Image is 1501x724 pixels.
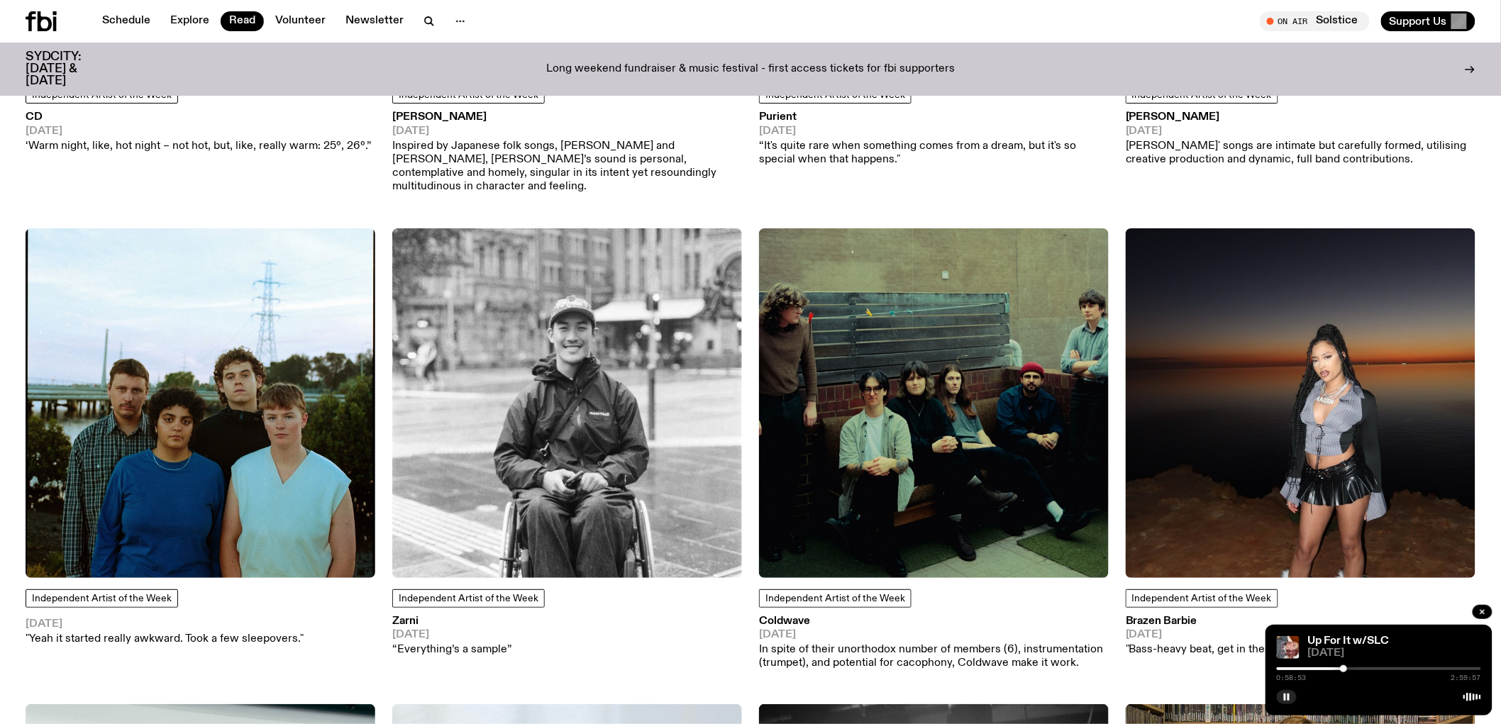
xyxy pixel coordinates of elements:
span: [DATE] [759,126,1109,137]
span: [DATE] [759,630,1109,640]
h3: CD [26,112,371,123]
span: Independent Artist of the Week [32,594,172,603]
h3: Zarni [392,616,511,627]
p: “Everything’s a sample” [392,643,511,657]
a: Independent Artist of the Week [1126,589,1278,608]
span: Independent Artist of the Week [765,594,905,603]
h3: [PERSON_NAME] [392,112,742,123]
span: 2:59:57 [1451,674,1481,681]
a: Independent Artist of the Week [392,589,545,608]
a: Schedule [94,11,159,31]
span: [DATE] [26,619,304,630]
span: 0:58:53 [1277,674,1307,681]
span: [DATE] [1126,126,1475,137]
p: Long weekend fundraiser & music festival - first access tickets for fbi supporters [546,63,955,76]
button: Support Us [1381,11,1475,31]
h3: [PERSON_NAME] [1126,112,1475,123]
span: Independent Artist of the Week [1132,594,1272,603]
a: Brazen Barbie[DATE]"Bass-heavy beat, get in the zone, feel like a bad bitch, and then…" [1126,616,1457,657]
span: [DATE] [26,126,371,137]
a: Purient[DATE]“It's quite rare when something comes from a dream, but it's so special when that ha... [759,112,1109,167]
a: Volunteer [267,11,334,31]
a: [PERSON_NAME][DATE][PERSON_NAME]' songs are intimate but carefully formed, utilising creative pro... [1126,112,1475,167]
p: "Yeah it started really awkward. Took a few sleepovers." [26,633,304,646]
img: A film photo of the four members of the band dogworld standing outside together, all looking at t... [26,228,375,578]
h3: Coldwave [759,616,1109,627]
span: [DATE] [392,126,742,137]
h3: Brazen Barbie [1126,616,1457,627]
span: Independent Artist of the Week [399,594,538,603]
a: Read [221,11,264,31]
a: Zarni[DATE]“Everything’s a sample” [392,616,511,657]
button: On AirSolstice [1260,11,1370,31]
span: Support Us [1390,15,1447,28]
p: "Bass-heavy beat, get in the zone, feel like a bad bitch, and then…" [1126,643,1457,657]
a: [PERSON_NAME][DATE]Inspired by Japanese folk songs, [PERSON_NAME] and [PERSON_NAME], [PERSON_NAME... [392,112,742,194]
p: [PERSON_NAME]' songs are intimate but carefully formed, utilising creative production and dynamic... [1126,140,1475,167]
p: ‘Warm night, like, hot night – not hot, but, like, really warm: 25º, 26º.” [26,140,371,153]
p: Inspired by Japanese folk songs, [PERSON_NAME] and [PERSON_NAME], [PERSON_NAME]’s sound is person... [392,140,742,194]
span: [DATE] [1126,630,1457,640]
a: Explore [162,11,218,31]
img: The six members of Coldwave sitting down on a bench. The member on the left is hung up on pegs on... [759,228,1109,578]
h3: SYDCITY: [DATE] & [DATE] [26,51,116,87]
a: Coldwave[DATE]In spite of their unorthodox number of members (6), instrumentation (trumpet), and ... [759,616,1109,671]
h3: Purient [759,112,1109,123]
a: Up For It w/SLC [1308,635,1390,647]
a: Newsletter [337,11,412,31]
img: Brazen Barbie stands in front of a sunset at dusk [1126,228,1475,578]
span: [DATE] [1308,648,1481,659]
a: CD[DATE]‘Warm night, like, hot night – not hot, but, like, really warm: 25º, 26º.” [26,112,371,153]
p: “It's quite rare when something comes from a dream, but it's so special when that happens." [759,140,1109,167]
a: Independent Artist of the Week [26,589,178,608]
a: Independent Artist of the Week [759,589,912,608]
p: In spite of their unorthodox number of members (6), instrumentation (trumpet), and potential for ... [759,643,1109,670]
a: [DATE]"Yeah it started really awkward. Took a few sleepovers." [26,616,304,646]
span: [DATE] [392,630,511,640]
